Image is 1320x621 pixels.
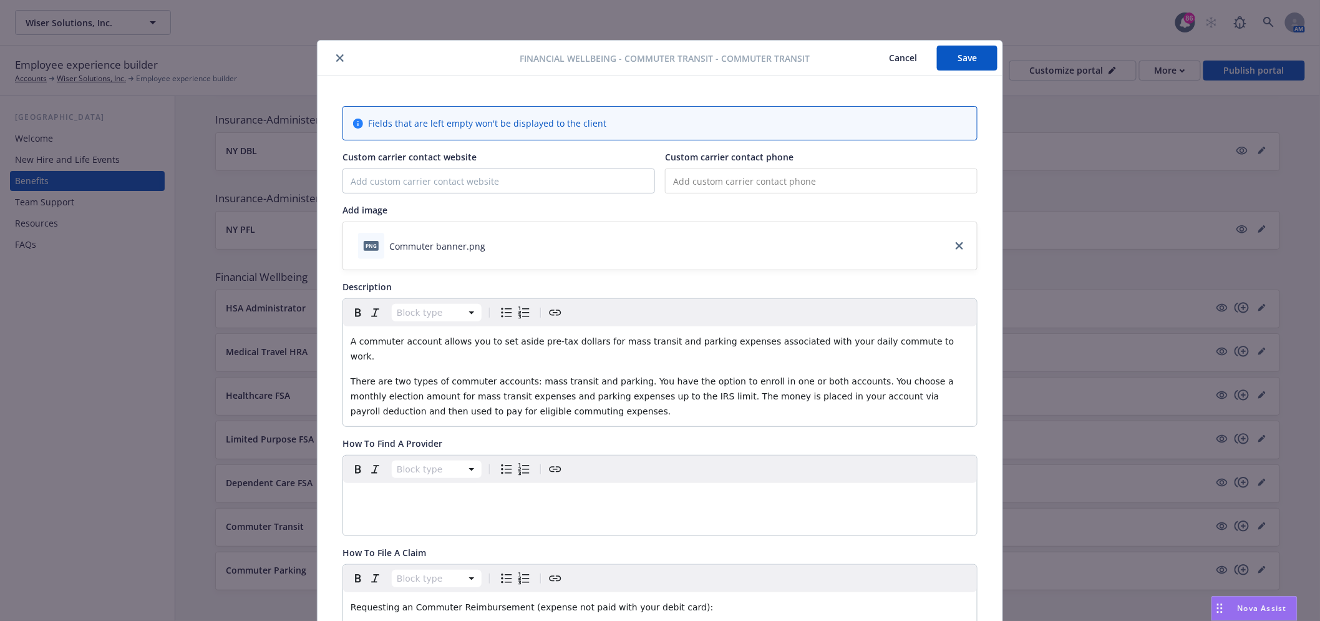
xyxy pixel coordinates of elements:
[342,151,477,163] span: Custom carrier contact website
[665,169,978,193] input: Add custom carrier contact phone
[869,46,937,71] button: Cancel
[342,547,426,559] span: How To File A Claim
[665,151,793,163] span: Custom carrier contact phone
[349,461,367,478] button: Bold
[392,304,482,321] button: Block type
[498,304,533,321] div: toggle group
[367,570,384,587] button: Italic
[332,51,347,66] button: close
[392,461,482,478] button: Block type
[351,376,956,416] span: There are two types of commuter accounts: mass transit and parking. You have the option to enroll...
[546,570,564,587] button: Create link
[1211,596,1298,621] button: Nova Assist
[498,570,533,587] div: toggle group
[342,204,387,216] span: Add image
[389,240,485,253] div: Commuter banner.png
[1238,603,1287,614] span: Nova Assist
[351,602,713,612] span: Requesting an Commuter Reimbursement (expense not paid with your debit card):
[515,304,533,321] button: Numbered list
[937,46,997,71] button: Save
[342,438,442,449] span: How To Find A Provider
[349,304,367,321] button: Bold
[367,461,384,478] button: Italic
[343,483,977,513] div: editable markdown
[952,238,967,253] a: close
[546,304,564,321] button: Create link
[498,304,515,321] button: Bulleted list
[392,570,482,587] button: Block type
[368,117,606,130] span: Fields that are left empty won't be displayed to the client
[546,461,564,478] button: Create link
[515,570,533,587] button: Numbered list
[351,336,957,361] span: A commuter account allows you to set aside pre-tax dollars for mass transit and parking expenses ...
[498,461,515,478] button: Bulleted list
[498,570,515,587] button: Bulleted list
[364,241,379,250] span: png
[515,461,533,478] button: Numbered list
[367,304,384,321] button: Italic
[498,461,533,478] div: toggle group
[1212,597,1228,620] div: Drag to move
[490,240,500,253] button: download file
[349,570,367,587] button: Bold
[343,326,977,426] div: editable markdown
[342,281,392,293] span: Description
[343,169,654,193] input: Add custom carrier contact website
[520,52,810,65] span: Financial Wellbeing - Commuter Transit - Commuter Transit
